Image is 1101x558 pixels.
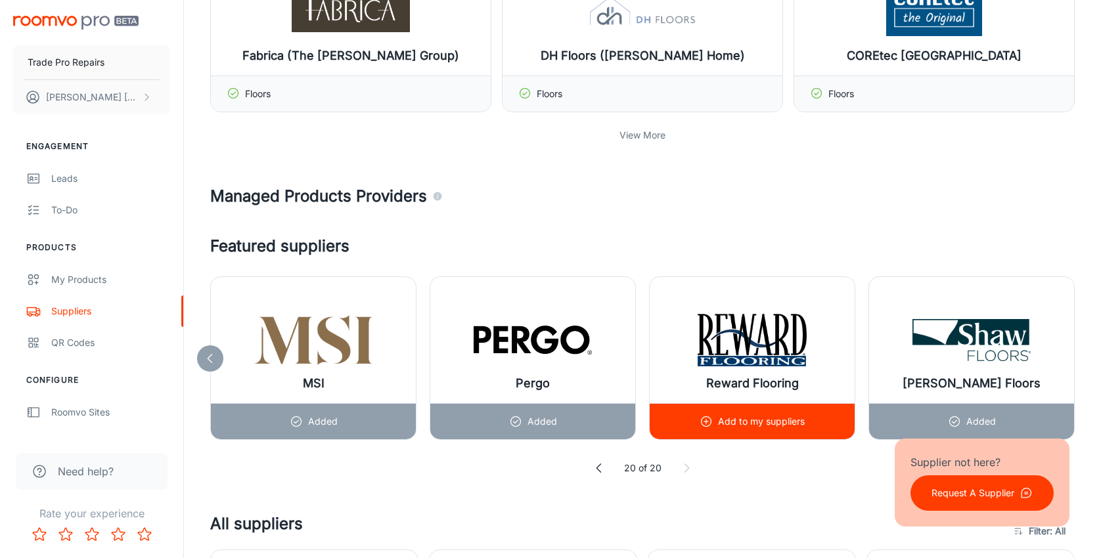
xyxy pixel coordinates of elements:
img: Reward Flooring [693,314,811,366]
div: Suppliers [51,304,170,318]
img: Roomvo PRO Beta [13,16,139,30]
h4: Featured suppliers [210,234,1075,258]
p: Add to my suppliers [718,414,805,429]
p: Added [308,414,338,429]
span: Filter [1029,523,1066,539]
button: Trade Pro Repairs [13,45,170,79]
h6: [PERSON_NAME] Floors [903,374,1041,393]
h6: MSI [303,374,325,393]
p: View More [619,128,665,142]
div: To-do [51,203,170,217]
div: Agencies and suppliers who work with us to automatically identify the specific products you carry [432,184,443,208]
span: Need help? [58,463,114,479]
p: Floors [537,87,562,101]
button: Rate 3 star [79,521,105,547]
p: Added [966,414,996,429]
p: Floors [828,87,854,101]
h4: All suppliers [210,512,1006,549]
div: My Products [51,272,170,287]
button: Rate 2 star [53,521,79,547]
div: Roomvo Sites [51,405,170,419]
p: 20 of 20 [624,461,662,475]
button: Rate 4 star [105,521,131,547]
p: Floors [245,87,271,101]
p: Supplier not here? [910,454,1054,470]
span: : All [1050,523,1066,539]
p: Added [528,414,557,429]
div: Leads [51,171,170,186]
div: QR Codes [51,335,170,350]
img: Shaw Floors [912,314,1031,366]
p: Trade Pro Repairs [28,55,104,70]
h6: Reward Flooring [706,374,799,393]
button: [PERSON_NAME] [PERSON_NAME] [13,80,170,114]
h4: Managed Products Providers [210,184,1075,208]
button: Rate 5 star [131,521,158,547]
p: [PERSON_NAME] [PERSON_NAME] [46,90,139,104]
img: Pergo [474,314,592,366]
p: Rate your experience [11,505,173,521]
img: MSI [254,314,372,366]
h6: Pergo [516,374,550,393]
button: Rate 1 star [26,521,53,547]
button: Request A Supplier [910,475,1054,511]
p: Request A Supplier [932,486,1014,500]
